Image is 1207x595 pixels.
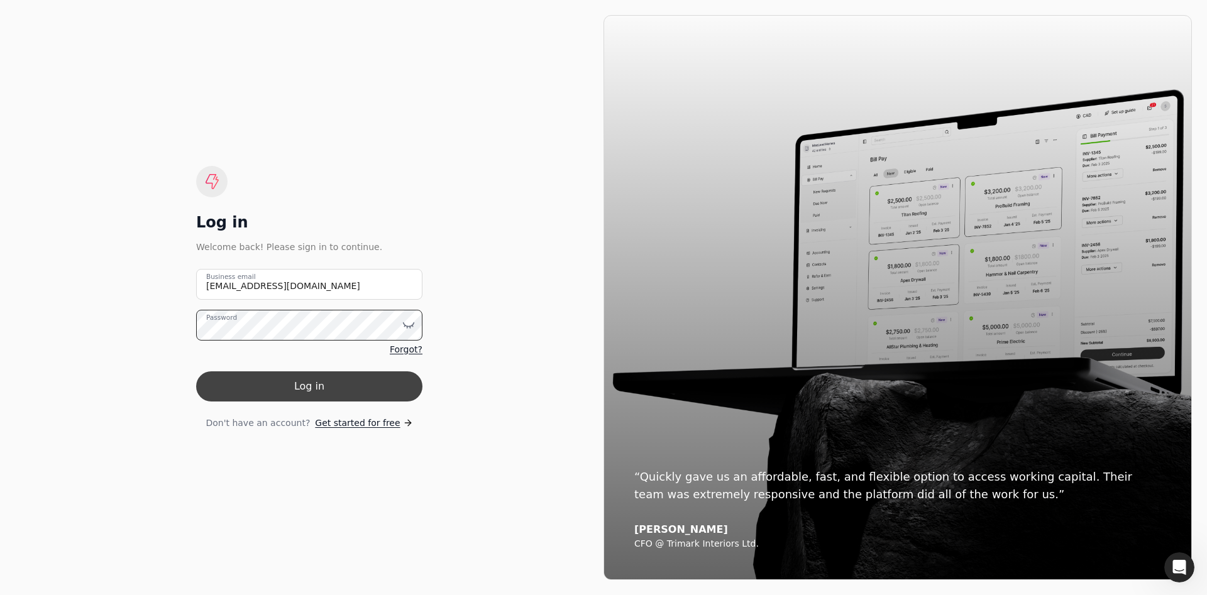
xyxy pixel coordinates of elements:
div: “Quickly gave us an affordable, fast, and flexible option to access working capital. Their team w... [634,468,1161,503]
a: Get started for free [315,417,412,430]
iframe: Intercom live chat [1164,552,1194,582]
label: Password [206,312,237,322]
div: [PERSON_NAME] [634,523,1161,536]
label: Business email [206,271,256,281]
span: Don't have an account? [206,417,310,430]
button: Log in [196,371,422,401]
div: Welcome back! Please sign in to continue. [196,240,422,254]
div: Log in [196,212,422,232]
div: CFO @ Trimark Interiors Ltd. [634,538,1161,550]
span: Get started for free [315,417,400,430]
a: Forgot? [390,343,422,356]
